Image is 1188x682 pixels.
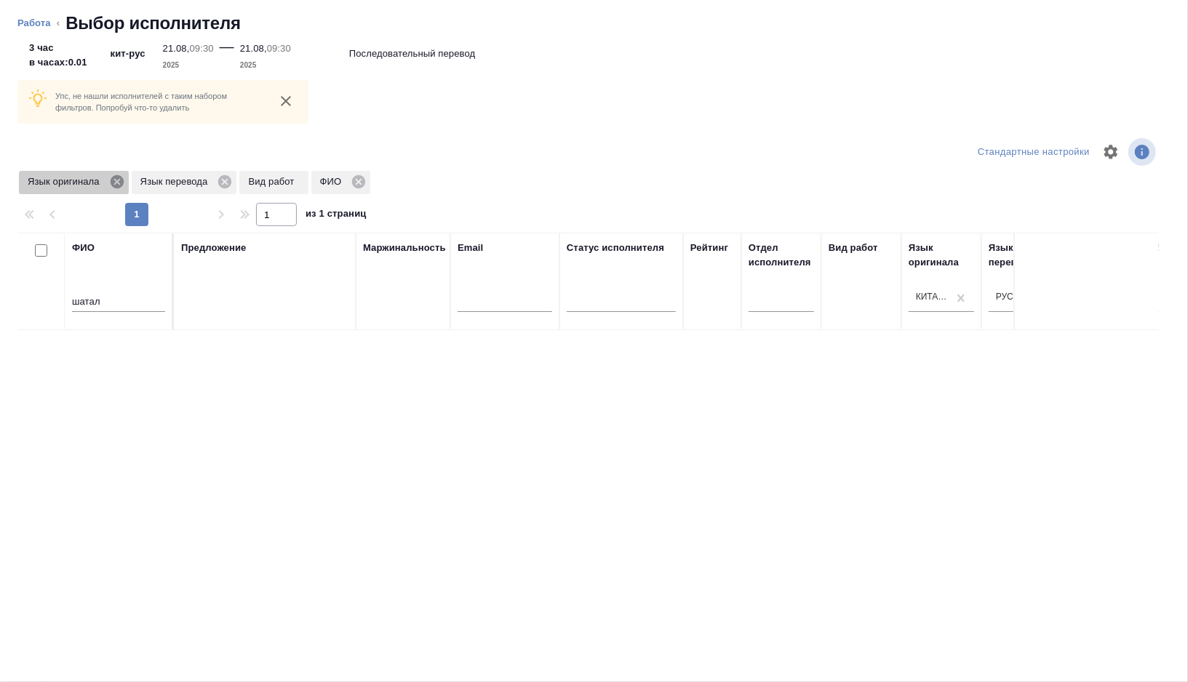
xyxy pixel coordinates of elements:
[28,174,105,189] p: Язык оригинала
[19,171,129,194] div: Язык оригинала
[996,292,1029,304] div: Русский
[190,43,214,54] p: 09:30
[57,16,60,31] li: ‹
[320,174,347,189] p: ФИО
[248,174,299,189] p: Вид работ
[909,241,974,270] div: Язык оригинала
[275,90,297,112] button: close
[311,171,371,194] div: ФИО
[1093,135,1128,169] span: Настроить таблицу
[181,241,247,255] div: Предложение
[17,17,51,28] a: Работа
[132,171,237,194] div: Язык перевода
[916,292,949,304] div: Китайский
[55,90,263,113] p: Упс, не нашли исполнителей с таким набором фильтров. Попробуй что-то удалить
[267,43,291,54] p: 09:30
[989,241,1054,270] div: Язык перевода
[1128,138,1159,166] span: Посмотреть информацию
[29,41,87,55] p: 3 час
[17,12,1171,35] nav: breadcrumb
[140,174,213,189] p: Язык перевода
[567,241,664,255] div: Статус исполнителя
[72,241,95,255] div: ФИО
[65,12,241,35] h2: Выбор исполнителя
[690,241,728,255] div: Рейтинг
[163,43,190,54] p: 21.08,
[220,35,234,73] div: —
[306,205,367,226] span: из 1 страниц
[749,241,814,270] div: Отдел исполнителя
[240,43,267,54] p: 21.08,
[349,47,475,61] p: Последовательный перевод
[458,241,483,255] div: Email
[974,141,1093,164] div: split button
[363,241,446,255] div: Маржинальность
[829,241,878,255] div: Вид работ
